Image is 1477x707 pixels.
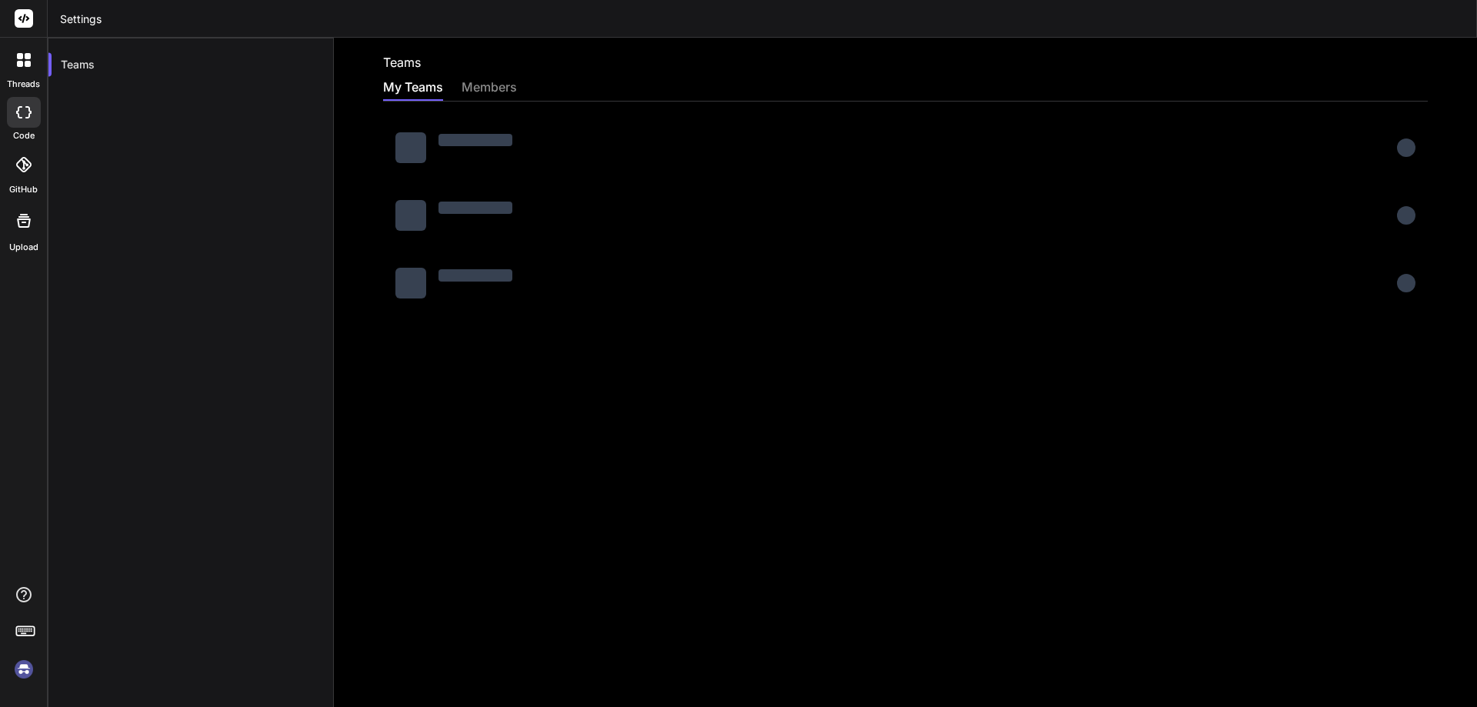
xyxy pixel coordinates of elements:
[383,53,421,72] h2: Teams
[383,78,443,99] div: My Teams
[7,78,40,91] label: threads
[462,78,517,99] div: members
[9,241,38,254] label: Upload
[48,48,333,82] div: Teams
[11,656,37,682] img: signin
[13,129,35,142] label: code
[9,183,38,196] label: GitHub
